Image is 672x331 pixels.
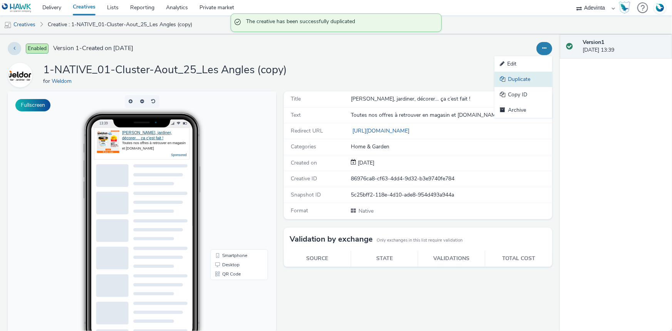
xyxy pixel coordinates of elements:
span: Smartphone [215,162,240,166]
a: Sponsored [163,62,179,66]
span: Version 1 - Created on [DATE] [53,44,133,53]
span: Title [291,95,301,102]
a: Archive [494,102,552,118]
th: Source [284,251,351,267]
a: Weldom [52,77,75,85]
span: Text [291,111,301,119]
span: Snapshot ID [291,191,321,198]
span: 13:39 [92,30,100,34]
span: The creative has been successfully duplicated [246,18,434,28]
li: QR Code [204,178,259,187]
span: Redirect URL [291,127,323,134]
strong: Version 1 [583,39,604,46]
span: Categories [291,143,316,150]
div: 86976ca8-cf63-4dd4-9d32-b3e9740fe784 [351,175,551,183]
img: mobile [4,21,12,29]
span: Native [358,207,374,215]
div: 5c25bff2-118e-4d10-ade8-954d493a944a [351,191,551,199]
div: Creation 25 August 2025, 13:39 [356,159,374,167]
a: [PERSON_NAME], jardiner, décorer… ça c’est fait ! [114,39,164,49]
a: [URL][DOMAIN_NAME] [351,127,412,134]
li: Smartphone [204,160,259,169]
div: Toutes nos offres à retrouver en magasin et [DOMAIN_NAME] [351,111,551,119]
button: Fullscreen [15,99,50,111]
span: Created on [291,159,317,166]
span: QR Code [215,180,233,185]
a: Hawk Academy [619,2,633,14]
small: Only exchanges in this list require validation [377,237,463,244]
th: Validations [418,251,485,267]
span: [DATE] [356,159,374,166]
span: Creative ID [291,175,317,182]
a: Creative : 1-NATIVE_01-Cluster-Aout_25_Les Angles (copy) [44,15,196,34]
div: [PERSON_NAME], jardiner, décorer… ça c’est fait ! [351,95,551,103]
div: Toutes nos offres à retrouver en magasin et [DOMAIN_NAME] [114,49,179,59]
img: Account FR [654,2,666,13]
th: Total cost [485,251,552,267]
h3: Validation by exchange [290,234,373,245]
span: for [43,77,52,85]
th: State [351,251,418,267]
a: Duplicate [494,72,552,87]
li: Desktop [204,169,259,178]
a: Weldom [8,71,35,79]
div: [DATE] 13:39 [583,39,666,54]
img: Hawk Academy [619,2,630,14]
span: Format [291,207,308,214]
a: Copy ID [494,87,552,102]
img: undefined Logo [2,3,32,13]
h1: 1-NATIVE_01-Cluster-Aout_25_Les Angles (copy) [43,63,287,77]
a: Edit [494,56,552,72]
span: Enabled [26,44,49,54]
img: Weldom [9,64,31,86]
div: Home & Garden [351,143,551,151]
span: Desktop [215,171,232,176]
